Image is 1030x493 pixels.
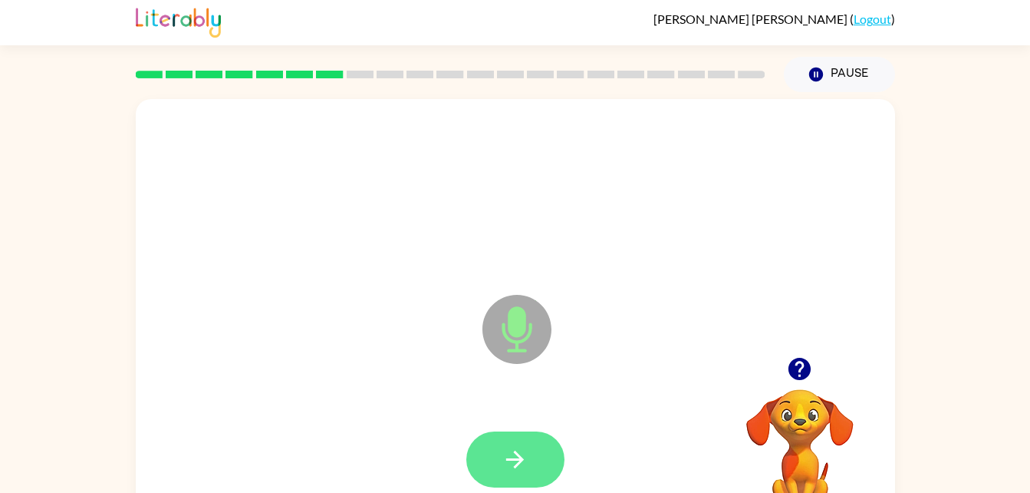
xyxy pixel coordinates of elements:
[653,12,850,26] span: [PERSON_NAME] [PERSON_NAME]
[653,12,895,26] div: ( )
[854,12,891,26] a: Logout
[136,4,221,38] img: Literably
[784,57,895,92] button: Pause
